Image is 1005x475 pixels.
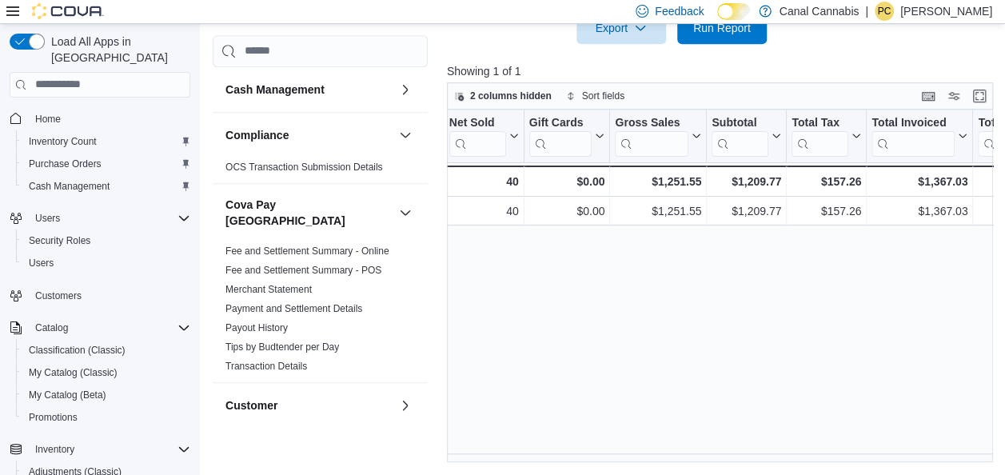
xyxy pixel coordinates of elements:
[225,263,381,276] span: Fee and Settlement Summary - POS
[396,202,415,222] button: Cova Pay [GEOGRAPHIC_DATA]
[16,130,197,153] button: Inventory Count
[35,443,74,456] span: Inventory
[970,86,989,106] button: Enter fullscreen
[35,113,61,126] span: Home
[871,115,955,130] div: Total Invoiced
[3,207,197,230] button: Users
[29,209,190,228] span: Users
[29,366,118,379] span: My Catalog (Classic)
[470,90,552,102] span: 2 columns hidden
[225,244,389,257] span: Fee and Settlement Summary - Online
[225,321,288,333] a: Payout History
[3,438,197,461] button: Inventory
[29,110,67,129] a: Home
[712,115,768,156] div: Subtotal
[22,132,190,151] span: Inventory Count
[3,284,197,307] button: Customers
[29,389,106,401] span: My Catalog (Beta)
[919,86,938,106] button: Keyboard shortcuts
[16,153,197,175] button: Purchase Orders
[16,384,197,406] button: My Catalog (Beta)
[900,2,992,21] p: [PERSON_NAME]
[29,286,88,305] a: Customers
[693,20,751,36] span: Run Report
[560,86,631,106] button: Sort fields
[22,177,190,196] span: Cash Management
[3,317,197,339] button: Catalog
[16,252,197,274] button: Users
[22,341,190,360] span: Classification (Classic)
[875,2,894,21] div: Patrick Ciantar
[529,115,605,156] button: Gift Cards
[871,172,967,191] div: $1,367.03
[29,209,66,228] button: Users
[22,363,124,382] a: My Catalog (Classic)
[396,125,415,144] button: Compliance
[225,161,383,172] a: OCS Transaction Submission Details
[213,241,428,381] div: Cova Pay [GEOGRAPHIC_DATA]
[792,172,861,191] div: $157.26
[225,397,277,413] h3: Customer
[586,12,656,44] span: Export
[396,395,415,414] button: Customer
[449,115,506,130] div: Net Sold
[35,212,60,225] span: Users
[944,86,963,106] button: Display options
[35,289,82,302] span: Customers
[225,160,383,173] span: OCS Transaction Submission Details
[449,115,519,156] button: Net Sold
[582,90,624,102] span: Sort fields
[29,257,54,269] span: Users
[449,172,519,191] div: 40
[225,81,325,97] h3: Cash Management
[29,440,81,459] button: Inventory
[717,3,751,20] input: Dark Mode
[22,154,190,174] span: Purchase Orders
[22,341,132,360] a: Classification (Classic)
[22,385,190,405] span: My Catalog (Beta)
[225,245,389,256] a: Fee and Settlement Summary - Online
[792,202,861,221] div: $157.26
[615,202,701,221] div: $1,251.55
[792,115,861,156] button: Total Tax
[225,321,288,333] span: Payout History
[615,115,688,156] div: Gross Sales
[225,81,393,97] button: Cash Management
[29,285,190,305] span: Customers
[225,397,393,413] button: Customer
[225,359,307,372] span: Transaction Details
[529,172,605,191] div: $0.00
[213,157,428,182] div: Compliance
[225,340,339,353] span: Tips by Budtender per Day
[615,172,701,191] div: $1,251.55
[22,363,190,382] span: My Catalog (Classic)
[22,231,190,250] span: Security Roles
[225,196,393,228] h3: Cova Pay [GEOGRAPHIC_DATA]
[22,253,60,273] a: Users
[225,302,362,313] a: Payment and Settlement Details
[29,158,102,170] span: Purchase Orders
[22,408,190,427] span: Promotions
[225,301,362,314] span: Payment and Settlement Details
[396,79,415,98] button: Cash Management
[22,231,97,250] a: Security Roles
[878,2,891,21] span: PC
[717,20,718,21] span: Dark Mode
[22,408,84,427] a: Promotions
[45,34,190,66] span: Load All Apps in [GEOGRAPHIC_DATA]
[615,115,701,156] button: Gross Sales
[447,63,999,79] p: Showing 1 of 1
[16,339,197,361] button: Classification (Classic)
[22,385,113,405] a: My Catalog (Beta)
[712,172,781,191] div: $1,209.77
[29,411,78,424] span: Promotions
[529,115,592,130] div: Gift Cards
[529,202,605,221] div: $0.00
[225,264,381,275] a: Fee and Settlement Summary - POS
[3,107,197,130] button: Home
[32,3,104,19] img: Cova
[29,440,190,459] span: Inventory
[712,202,781,221] div: $1,209.77
[655,3,704,19] span: Feedback
[576,12,666,44] button: Export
